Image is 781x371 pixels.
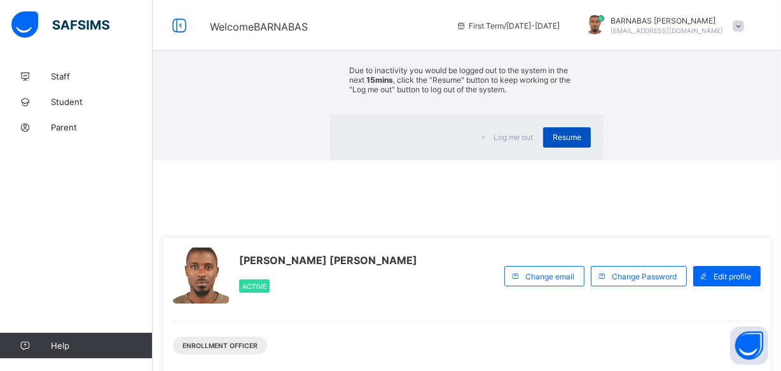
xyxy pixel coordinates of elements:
span: Active [242,283,266,290]
img: safsims [11,11,109,38]
span: Welcome BARNABAS [210,20,308,33]
span: Change email [525,272,574,281]
strong: 15mins [366,75,393,85]
span: Change Password [612,272,677,281]
button: Open asap [730,326,768,365]
span: [PERSON_NAME] [PERSON_NAME] [239,254,417,267]
p: Due to inactivity you would be logged out to the system in the next , click the "Resume" button t... [349,66,584,94]
span: Edit profile [714,272,751,281]
span: session/term information [456,21,560,31]
div: BARNABASRICHARD [572,15,750,36]
span: Help [51,340,152,351]
span: Staff [51,71,153,81]
span: Student [51,97,153,107]
span: Parent [51,122,153,132]
span: Enrollment Officer [183,342,258,349]
span: BARNABAS [PERSON_NAME] [611,16,723,25]
span: Resume [553,132,581,142]
span: Log me out [494,132,533,142]
span: [EMAIL_ADDRESS][DOMAIN_NAME] [611,27,723,34]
